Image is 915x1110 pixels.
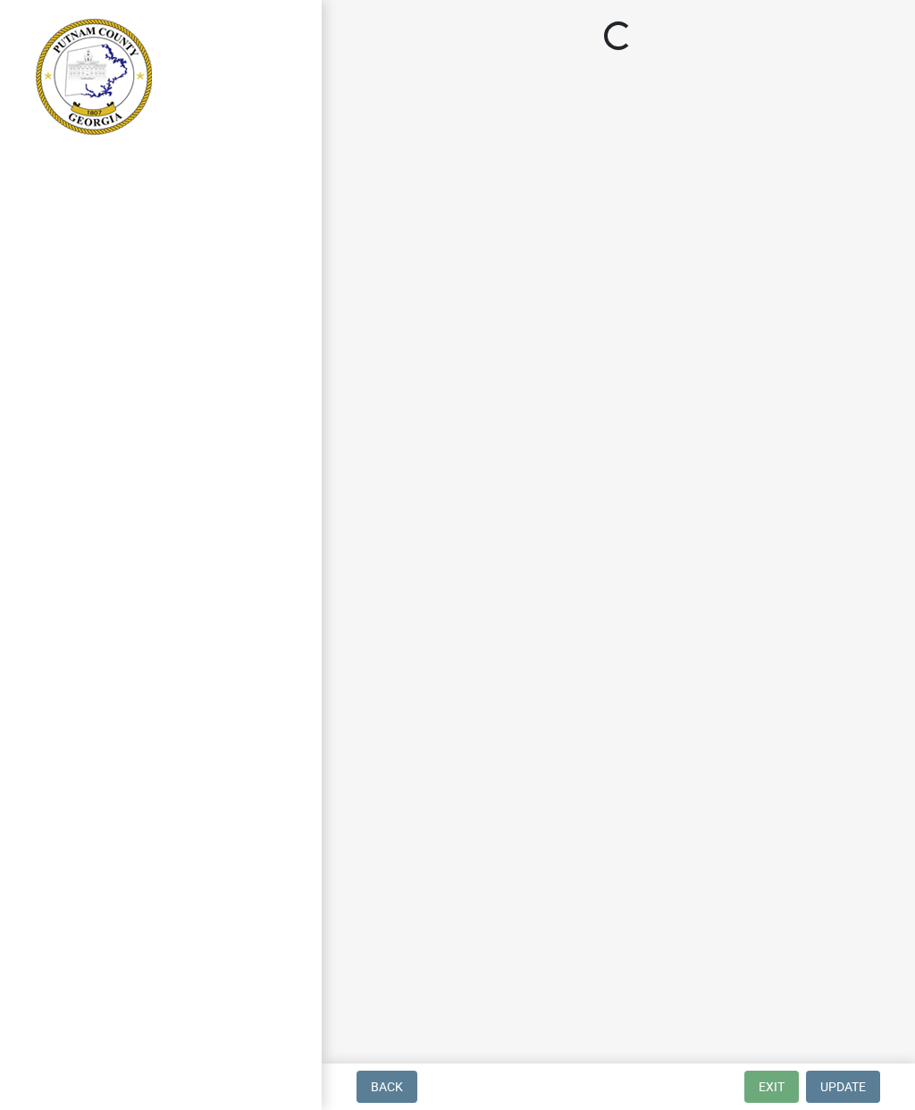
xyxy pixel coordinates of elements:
button: Back [357,1071,417,1103]
span: Back [371,1080,403,1094]
button: Exit [744,1071,799,1103]
img: Putnam County, Georgia [36,19,152,135]
button: Update [806,1071,880,1103]
span: Update [820,1080,866,1094]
